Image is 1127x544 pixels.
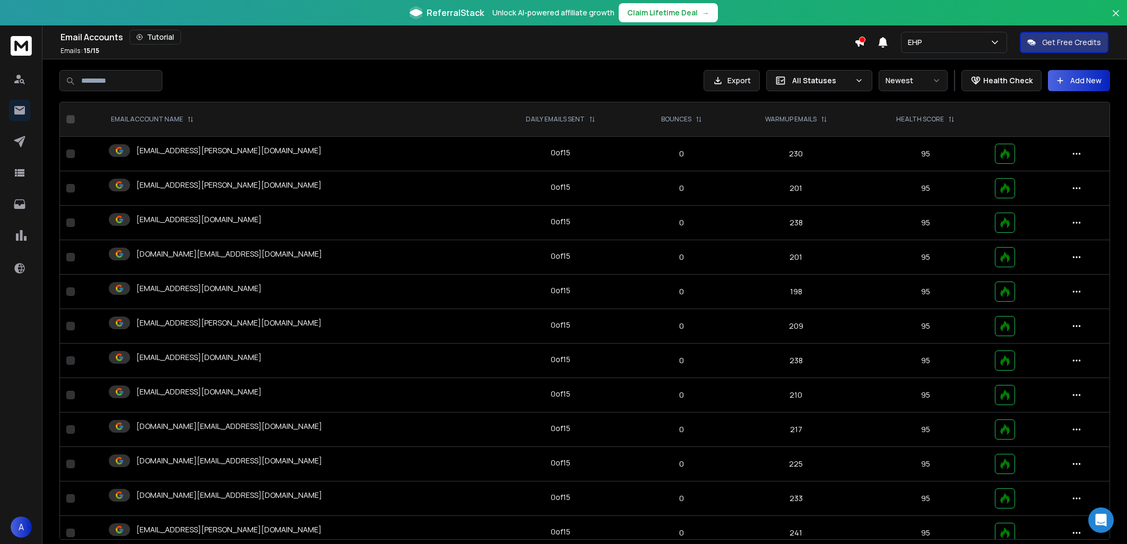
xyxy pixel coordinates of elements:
p: Unlock AI-powered affiliate growth [492,7,614,18]
div: 0 of 15 [551,389,570,399]
p: [DOMAIN_NAME][EMAIL_ADDRESS][DOMAIN_NAME] [136,490,322,501]
p: DAILY EMAILS SENT [526,115,585,124]
p: [EMAIL_ADDRESS][DOMAIN_NAME] [136,214,262,225]
p: Get Free Credits [1042,37,1101,48]
div: 0 of 15 [551,458,570,468]
div: 0 of 15 [551,527,570,537]
p: [EMAIL_ADDRESS][PERSON_NAME][DOMAIN_NAME] [136,180,322,190]
p: WARMUP EMAILS [765,115,817,124]
p: 0 [639,459,724,469]
div: 0 of 15 [551,285,570,296]
p: 0 [639,321,724,331]
p: [DOMAIN_NAME][EMAIL_ADDRESS][DOMAIN_NAME] [136,421,322,432]
span: ReferralStack [427,6,484,19]
div: 0 of 15 [551,354,570,365]
div: 0 of 15 [551,182,570,192]
p: [EMAIL_ADDRESS][DOMAIN_NAME] [136,387,262,397]
div: 0 of 15 [551,251,570,261]
td: 217 [730,413,863,447]
p: 0 [639,217,724,228]
div: 0 of 15 [551,492,570,503]
div: Open Intercom Messenger [1088,507,1114,533]
button: Tutorial [129,30,181,45]
p: 0 [639,528,724,538]
td: 233 [730,481,863,516]
p: Emails : [60,47,99,55]
button: Newest [879,70,948,91]
p: BOUNCES [661,115,691,124]
button: A [11,516,32,538]
td: 95 [862,344,989,378]
div: 0 of 15 [551,147,570,158]
p: [DOMAIN_NAME][EMAIL_ADDRESS][DOMAIN_NAME] [136,249,322,259]
p: 0 [639,424,724,435]
button: Claim Lifetime Deal→ [619,3,718,22]
button: Get Free Credits [1020,32,1108,53]
p: [EMAIL_ADDRESS][PERSON_NAME][DOMAIN_NAME] [136,145,322,156]
td: 95 [862,447,989,481]
p: Health Check [983,75,1033,86]
button: Health Check [961,70,1042,91]
p: 0 [639,183,724,194]
p: HEALTH SCORE [896,115,944,124]
div: Email Accounts [60,30,854,45]
p: All Statuses [792,75,851,86]
span: 15 / 15 [84,46,99,55]
p: 0 [639,286,724,297]
p: 0 [639,355,724,366]
p: [EMAIL_ADDRESS][DOMAIN_NAME] [136,352,262,363]
button: Close banner [1109,6,1123,32]
p: 0 [639,493,724,504]
td: 201 [730,171,863,206]
td: 95 [862,137,989,171]
td: 95 [862,309,989,344]
p: 0 [639,390,724,400]
td: 198 [730,275,863,309]
button: Add New [1048,70,1110,91]
td: 95 [862,378,989,413]
p: EHP [908,37,926,48]
td: 238 [730,344,863,378]
p: 0 [639,148,724,159]
button: Export [704,70,760,91]
p: 0 [639,252,724,262]
div: 0 of 15 [551,423,570,434]
span: → [702,7,709,18]
div: 0 of 15 [551,216,570,227]
p: [EMAIL_ADDRESS][DOMAIN_NAME] [136,283,262,294]
td: 209 [730,309,863,344]
td: 95 [862,481,989,516]
div: 0 of 15 [551,320,570,330]
td: 230 [730,137,863,171]
p: [EMAIL_ADDRESS][PERSON_NAME][DOMAIN_NAME] [136,318,322,328]
td: 210 [730,378,863,413]
p: [EMAIL_ADDRESS][PERSON_NAME][DOMAIN_NAME] [136,524,322,535]
td: 95 [862,413,989,447]
td: 95 [862,240,989,275]
div: EMAIL ACCOUNT NAME [111,115,194,124]
td: 238 [730,206,863,240]
p: [DOMAIN_NAME][EMAIL_ADDRESS][DOMAIN_NAME] [136,455,322,466]
td: 201 [730,240,863,275]
td: 95 [862,206,989,240]
td: 95 [862,171,989,206]
td: 225 [730,447,863,481]
td: 95 [862,275,989,309]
